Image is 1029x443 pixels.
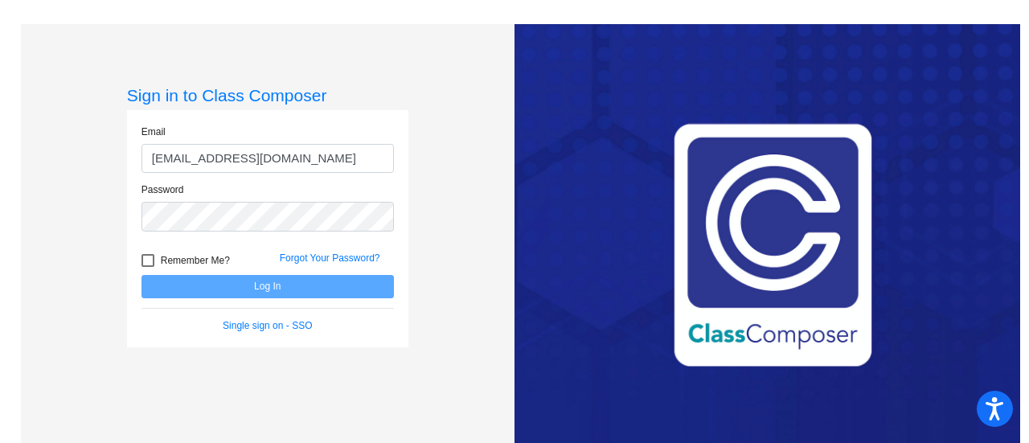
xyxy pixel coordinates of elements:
[161,251,230,270] span: Remember Me?
[141,125,166,139] label: Email
[223,320,312,331] a: Single sign on - SSO
[127,85,408,105] h3: Sign in to Class Composer
[141,183,184,197] label: Password
[280,252,380,264] a: Forgot Your Password?
[141,275,394,298] button: Log In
